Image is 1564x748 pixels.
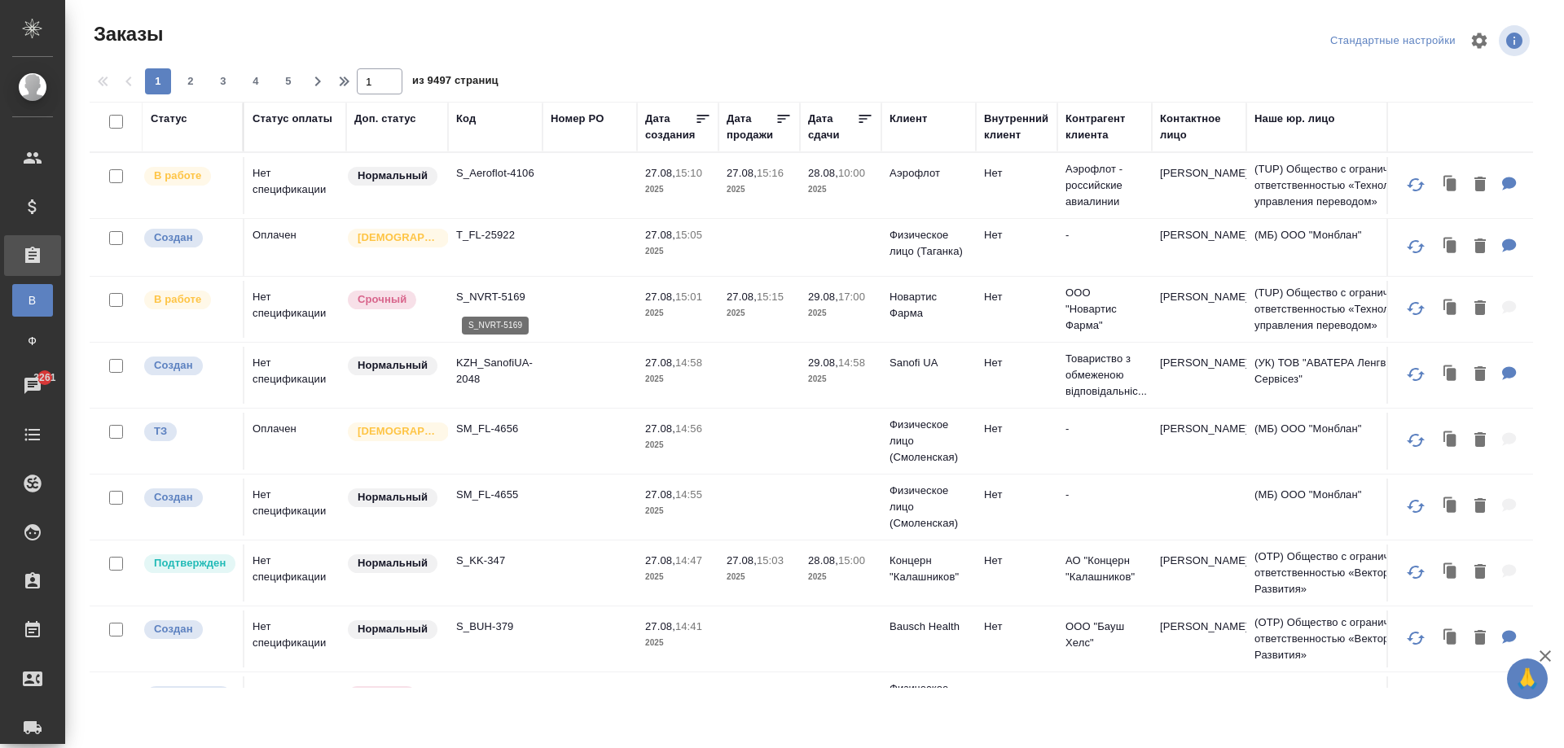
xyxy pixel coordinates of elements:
button: Клонировать [1435,168,1466,202]
p: Срочный [358,687,406,703]
div: Выставляет ПМ после принятия заказа от КМа [143,165,235,187]
td: Нет спецификации [244,479,346,536]
a: 3261 [4,365,61,406]
td: (TUP) Общество с ограниченной ответственностью «Технологии управления переводом» [1246,277,1442,342]
p: Физическое лицо (Смоленская) [890,483,968,531]
button: Удалить [1466,622,1494,655]
td: [PERSON_NAME] [1152,610,1246,667]
p: 15:03 [757,554,784,566]
button: Обновить [1396,355,1435,394]
p: 29.08, [808,357,838,369]
p: 14:58 [838,357,865,369]
div: Клиент [890,111,927,127]
div: Контрагент клиента [1065,111,1144,143]
td: Нет спецификации [244,545,346,601]
p: 2025 [645,243,710,260]
p: Аэрофлот - российские авиалинии [1065,161,1144,210]
p: 2025 [645,305,710,322]
p: 15:01 [675,291,702,303]
div: Выставляется автоматически при создании заказа [143,355,235,377]
p: 15:00 [838,554,865,566]
td: [PERSON_NAME] [1152,413,1246,470]
div: Дата продажи [727,111,775,143]
button: Обновить [1396,227,1435,266]
td: Нет спецификации [244,610,346,667]
td: Нет спецификации [244,676,346,733]
a: В [12,284,53,317]
div: Статус по умолчанию для стандартных заказов [346,553,440,575]
p: [DEMOGRAPHIC_DATA] [358,423,439,440]
span: 2 [178,73,204,90]
div: Выставляет КМ после уточнения всех необходимых деталей и получения согласия клиента на запуск. С ... [143,553,235,575]
p: Нормальный [358,555,428,571]
p: 2025 [808,569,873,585]
p: 2025 [645,635,710,651]
p: Аэрофлот [890,165,968,182]
button: 4 [243,68,269,94]
a: Ф [12,325,53,357]
td: Нет спецификации [244,281,346,338]
td: Оплачен [244,219,346,276]
p: V_FL-837 [456,685,534,701]
p: 27.08, [645,229,675,241]
p: В работе [154,168,201,184]
span: Заказы [90,21,163,47]
button: Удалить [1466,424,1494,457]
p: Создан [154,357,193,374]
div: Статус [151,111,187,127]
div: Наше юр. лицо [1254,111,1335,127]
p: Нормальный [358,357,428,374]
td: Нет спецификации [244,347,346,404]
td: Лиана [1152,676,1246,733]
p: 2025 [645,569,710,585]
p: Нормальный [358,621,428,637]
button: Обновить [1396,165,1435,204]
div: Выставляет КМ при отправке заказа на расчет верстке (для тикета) или для уточнения сроков на прои... [143,421,235,443]
td: (МБ) ООО "Монблан" [1246,219,1442,276]
button: Удалить [1466,556,1494,589]
p: Sanofi UA [890,355,968,371]
p: Создан [154,230,193,246]
button: Удалить [1466,168,1494,202]
p: 14:55 [675,488,702,501]
p: 14:47 [675,554,702,566]
div: Статус оплаты [253,111,332,127]
button: Обновить [1396,487,1435,526]
button: Обновить [1396,553,1435,592]
p: 15:15 [757,291,784,303]
td: [PERSON_NAME] [1152,157,1246,214]
p: Нет [984,165,1049,182]
div: Контактное лицо [1160,111,1238,143]
td: (OTP) Общество с ограниченной ответственностью «Вектор Развития» [1246,540,1442,606]
p: 14:56 [675,422,702,435]
span: Ф [20,333,45,349]
p: Физическое лицо (Таганка) [890,227,968,260]
div: Код [456,111,476,127]
div: Статус по умолчанию для стандартных заказов [346,487,440,509]
div: Дата создания [645,111,695,143]
button: Клонировать [1435,424,1466,457]
p: Новартис Фарма [890,289,968,322]
div: Статус по умолчанию для стандартных заказов [346,355,440,377]
p: KZH_SanofiUA-2048 [456,355,534,387]
p: - [1065,227,1144,243]
p: 10:00 [838,167,865,179]
p: 27.08, [645,554,675,566]
p: 27.08, [645,422,675,435]
p: 2025 [727,182,792,198]
button: Обновить [1396,421,1435,460]
button: Клонировать [1435,292,1466,326]
div: Выставляется автоматически при создании заказа [143,227,235,249]
p: Создан [154,489,193,505]
td: (TUP) Общество с ограниченной ответственностью «Технологии управления переводом» [1246,153,1442,218]
p: 15:10 [675,167,702,179]
button: Клонировать [1435,556,1466,589]
div: Внутренний клиент [984,111,1049,143]
td: [PERSON_NAME] [1152,347,1246,404]
td: [PERSON_NAME] [1152,281,1246,338]
td: (OTP) Общество с ограниченной ответственностью «Вектор Развития» [1246,606,1442,671]
p: 14:37 [675,686,702,698]
p: 27.08, [645,620,675,632]
span: из 9497 страниц [412,71,499,94]
button: Удалить [1466,230,1494,264]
